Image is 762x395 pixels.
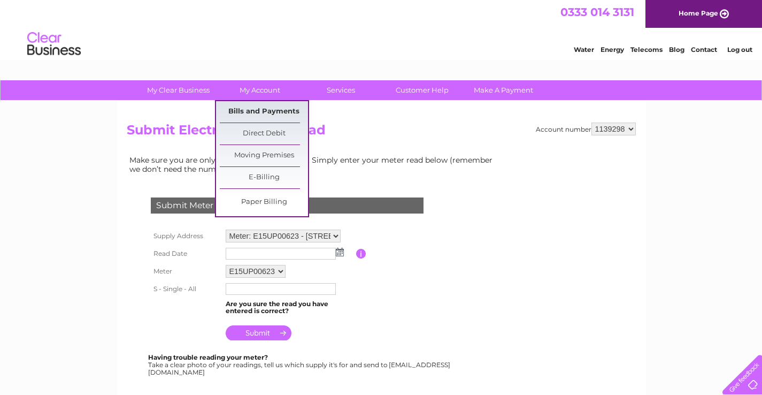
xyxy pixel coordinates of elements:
a: Log out [727,45,752,54]
div: Submit Meter Read [151,197,424,214]
input: Submit [226,325,291,340]
input: Information [356,249,366,259]
a: Energy [601,45,624,54]
a: Blog [669,45,684,54]
a: E-Billing [220,167,308,188]
a: My Account [215,80,304,100]
a: Direct Debit [220,123,308,145]
td: Are you sure the read you have entered is correct? [223,298,356,318]
td: Make sure you are only paying for what you use. Simply enter your meter read below (remember we d... [127,153,501,176]
a: Moving Premises [220,145,308,166]
div: Take a clear photo of your readings, tell us which supply it's for and send to [EMAIL_ADDRESS][DO... [148,354,452,376]
div: Clear Business is a trading name of Verastar Limited (registered in [GEOGRAPHIC_DATA] No. 3667643... [129,6,634,52]
a: Paper Billing [220,192,308,213]
a: Services [297,80,385,100]
img: ... [336,248,344,256]
a: Water [574,45,594,54]
th: Read Date [148,245,223,262]
a: Make A Payment [459,80,548,100]
a: Contact [691,45,717,54]
div: Account number [536,123,636,135]
th: Meter [148,262,223,280]
b: Having trouble reading your meter? [148,353,268,361]
th: Supply Address [148,227,223,245]
img: logo.png [27,28,81,60]
a: Bills and Payments [220,101,308,123]
h2: Submit Electricity Meter Read [127,123,636,143]
a: My Clear Business [134,80,222,100]
a: Customer Help [378,80,466,100]
a: 0333 014 3131 [560,5,634,19]
a: Telecoms [630,45,663,54]
th: S - Single - All [148,280,223,298]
